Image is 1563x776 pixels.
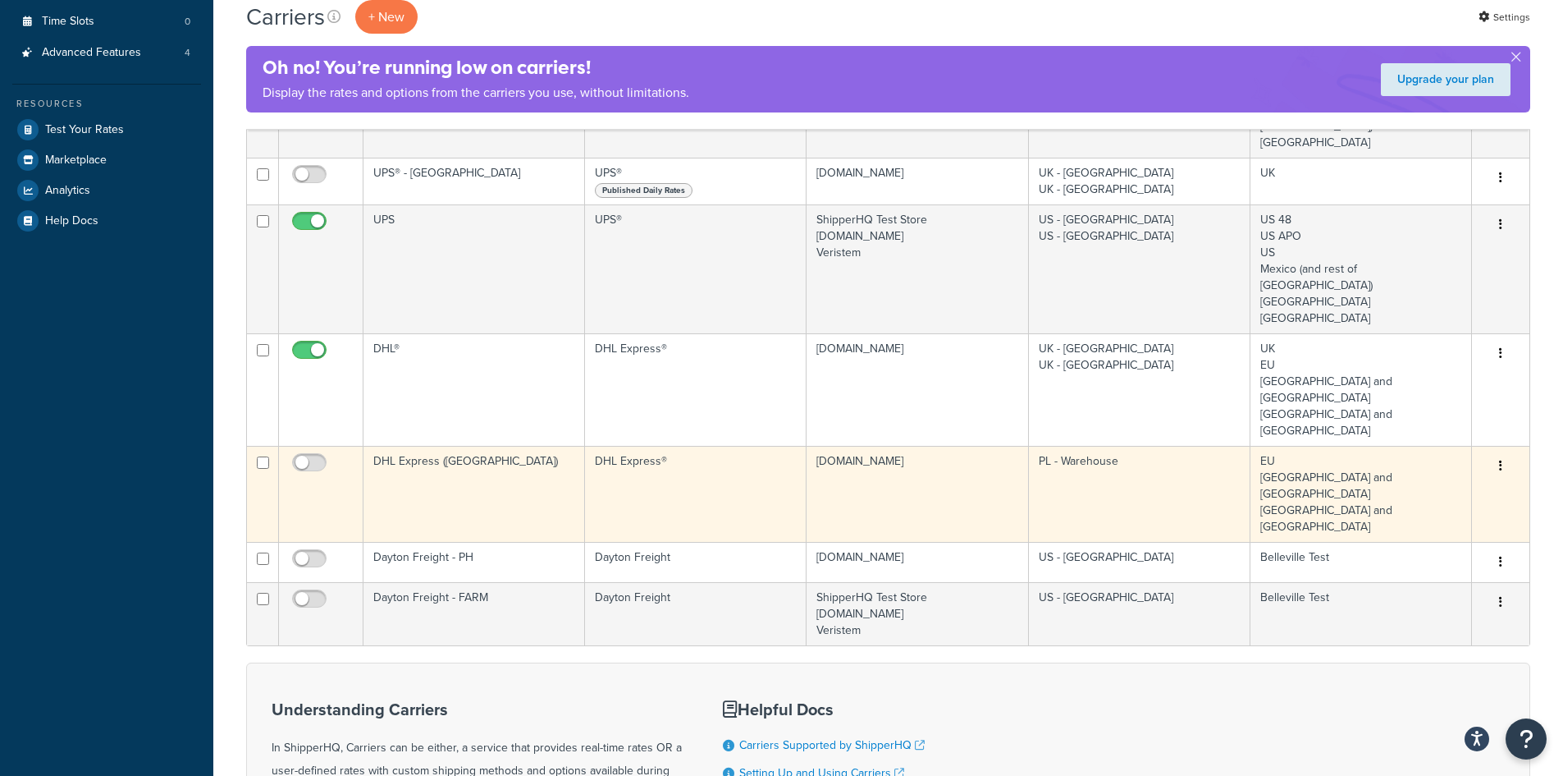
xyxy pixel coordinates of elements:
[1250,333,1472,446] td: UK EU [GEOGRAPHIC_DATA] and [GEOGRAPHIC_DATA] [GEOGRAPHIC_DATA] and [GEOGRAPHIC_DATA]
[12,176,201,205] a: Analytics
[12,97,201,111] div: Resources
[1029,542,1250,582] td: US - [GEOGRAPHIC_DATA]
[363,446,585,542] td: DHL Express ([GEOGRAPHIC_DATA])
[185,46,190,60] span: 4
[1029,333,1250,446] td: UK - [GEOGRAPHIC_DATA] UK - [GEOGRAPHIC_DATA]
[12,7,201,37] a: Time Slots 0
[263,81,689,104] p: Display the rates and options from the carriers you use, without limitations.
[1250,446,1472,542] td: EU [GEOGRAPHIC_DATA] and [GEOGRAPHIC_DATA] [GEOGRAPHIC_DATA] and [GEOGRAPHIC_DATA]
[12,7,201,37] li: Time Slots
[585,542,807,582] td: Dayton Freight
[1250,582,1472,645] td: Belleville Test
[45,184,90,198] span: Analytics
[807,158,1028,204] td: [DOMAIN_NAME]
[12,38,201,68] a: Advanced Features 4
[585,333,807,446] td: DHL Express®
[1029,446,1250,542] td: PL - Warehouse
[807,446,1028,542] td: [DOMAIN_NAME]
[363,204,585,333] td: UPS
[1478,6,1530,29] a: Settings
[585,204,807,333] td: UPS®
[807,542,1028,582] td: [DOMAIN_NAME]
[1381,63,1510,96] a: Upgrade your plan
[42,46,141,60] span: Advanced Features
[1250,158,1472,204] td: UK
[1250,542,1472,582] td: Belleville Test
[723,700,937,719] h3: Helpful Docs
[12,206,201,236] a: Help Docs
[45,214,98,228] span: Help Docs
[246,1,325,33] h1: Carriers
[272,700,682,719] h3: Understanding Carriers
[585,446,807,542] td: DHL Express®
[1029,158,1250,204] td: UK - [GEOGRAPHIC_DATA] UK - [GEOGRAPHIC_DATA]
[1250,204,1472,333] td: US 48 US APO US Mexico (and rest of [GEOGRAPHIC_DATA]) [GEOGRAPHIC_DATA] [GEOGRAPHIC_DATA]
[807,204,1028,333] td: ShipperHQ Test Store [DOMAIN_NAME] Veristem
[595,183,692,198] span: Published Daily Rates
[807,333,1028,446] td: [DOMAIN_NAME]
[585,158,807,204] td: UPS®
[12,115,201,145] a: Test Your Rates
[363,542,585,582] td: Dayton Freight - PH
[363,158,585,204] td: UPS® - [GEOGRAPHIC_DATA]
[585,582,807,645] td: Dayton Freight
[42,15,94,29] span: Time Slots
[12,145,201,175] a: Marketplace
[363,582,585,645] td: Dayton Freight - FARM
[45,154,107,168] span: Marketplace
[185,15,190,29] span: 0
[263,54,689,81] h4: Oh no! You’re running low on carriers!
[739,737,925,754] a: Carriers Supported by ShipperHQ
[1029,204,1250,333] td: US - [GEOGRAPHIC_DATA] US - [GEOGRAPHIC_DATA]
[12,38,201,68] li: Advanced Features
[1029,582,1250,645] td: US - [GEOGRAPHIC_DATA]
[1506,719,1547,760] button: Open Resource Center
[45,123,124,137] span: Test Your Rates
[807,582,1028,645] td: ShipperHQ Test Store [DOMAIN_NAME] Veristem
[363,333,585,446] td: DHL®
